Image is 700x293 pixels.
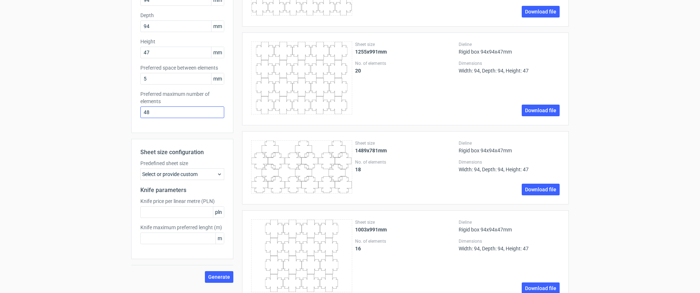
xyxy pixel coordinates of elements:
[459,42,560,55] div: Rigid box 94x94x47mm
[522,184,560,195] a: Download file
[355,159,456,165] label: No. of elements
[140,198,224,205] label: Knife price per linear metre (PLN)
[459,238,560,244] label: Dimensions
[355,148,387,153] strong: 1489x781mm
[355,238,456,244] label: No. of elements
[459,159,560,165] label: Dimensions
[215,233,224,244] span: m
[140,160,224,167] label: Predefined sheet size
[355,246,361,251] strong: 16
[140,148,224,157] h2: Sheet size configuration
[459,140,560,146] label: Dieline
[213,207,224,218] span: pln
[459,238,560,251] div: Width: 94, Depth: 94, Height: 47
[355,167,361,172] strong: 18
[459,159,560,172] div: Width: 94, Depth: 94, Height: 47
[459,60,560,66] label: Dimensions
[522,6,560,17] a: Download file
[522,105,560,116] a: Download file
[140,90,224,105] label: Preferred maximum number of elements
[140,186,224,195] h2: Knife parameters
[211,21,224,32] span: mm
[205,271,233,283] button: Generate
[140,12,224,19] label: Depth
[355,68,361,74] strong: 20
[355,227,387,233] strong: 1003x991mm
[140,38,224,45] label: Height
[355,42,456,47] label: Sheet size
[355,219,456,225] label: Sheet size
[211,47,224,58] span: mm
[208,274,230,280] span: Generate
[355,49,387,55] strong: 1255x991mm
[140,64,224,71] label: Preferred space between elements
[140,224,224,231] label: Knife maximum preferred lenght (m)
[355,140,456,146] label: Sheet size
[459,140,560,153] div: Rigid box 94x94x47mm
[355,60,456,66] label: No. of elements
[140,168,224,180] div: Select or provide custom
[459,42,560,47] label: Dieline
[211,73,224,84] span: mm
[459,219,560,225] label: Dieline
[459,60,560,74] div: Width: 94, Depth: 94, Height: 47
[459,219,560,233] div: Rigid box 94x94x47mm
